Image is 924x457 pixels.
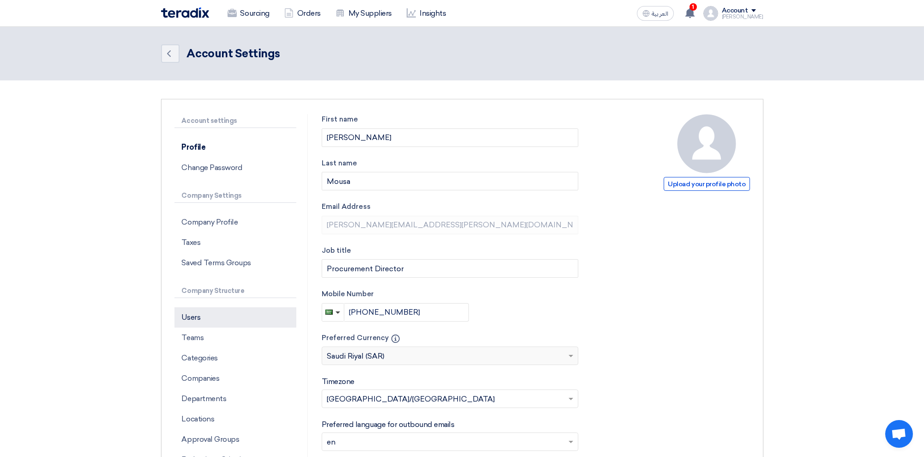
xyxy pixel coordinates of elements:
[885,420,913,448] a: Open chat
[690,3,697,11] span: 1
[322,259,579,278] input: Enter your job title
[174,189,296,203] p: Company Settings
[187,45,280,62] div: Account Settings
[174,389,296,409] p: Departments
[322,216,579,234] input: Enter your business email
[722,7,748,15] div: Account
[327,351,384,362] span: Saudi Riyal (SAR)
[322,172,579,190] input: Enter your last name
[322,201,579,212] label: Email Address
[322,114,579,125] label: First name
[322,245,579,256] label: Job title
[322,289,579,299] label: Mobile Number
[174,137,296,158] p: Profile
[322,158,579,169] label: Last name
[174,429,296,450] p: Approval Groups
[220,3,277,24] a: Sourcing
[322,333,579,343] label: Preferred Currency
[174,158,296,178] p: Change Password
[652,11,668,17] span: العربية
[722,14,763,19] div: [PERSON_NAME]
[322,419,455,430] label: Preferred language for outbound emails
[328,3,399,24] a: My Suppliers
[174,253,296,273] p: Saved Terms Groups
[399,3,453,24] a: Insights
[277,3,328,24] a: Orders
[703,6,718,21] img: profile_test.png
[322,128,579,147] input: Enter your first name
[637,6,674,21] button: العربية
[174,348,296,368] p: Categories
[174,114,296,128] p: Account settings
[322,376,354,387] label: Timezone
[174,307,296,328] p: Users
[174,328,296,348] p: Teams
[344,303,469,322] input: Enter phone number...
[174,368,296,389] p: Companies
[174,232,296,253] p: Taxes
[174,409,296,429] p: Locations
[664,177,750,191] span: Upload your profile photo
[174,212,296,232] p: Company Profile
[174,284,296,298] p: Company Structure
[161,7,209,18] img: Teradix logo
